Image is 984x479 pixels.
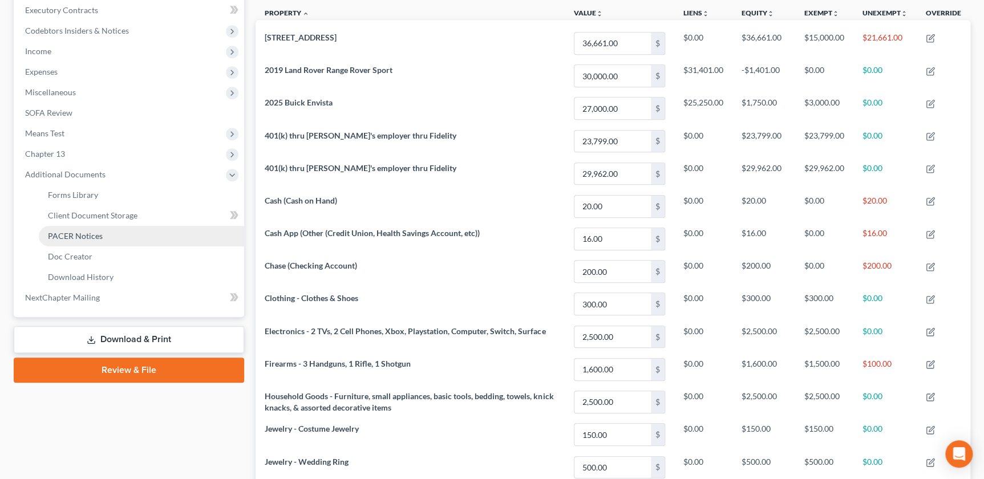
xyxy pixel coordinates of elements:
[742,9,774,17] a: Equityunfold_more
[862,9,908,17] a: Unexemptunfold_more
[574,196,651,217] input: 0.00
[265,293,358,303] span: Clothing - Clothes & Shoes
[767,10,774,17] i: unfold_more
[795,385,853,418] td: $2,500.00
[732,125,795,157] td: $23,799.00
[25,87,76,97] span: Miscellaneous
[48,272,114,282] span: Download History
[574,424,651,445] input: 0.00
[674,92,732,125] td: $25,250.00
[674,59,732,92] td: $31,401.00
[651,424,665,445] div: $
[917,2,970,27] th: Override
[674,27,732,59] td: $0.00
[14,358,244,383] a: Review & File
[265,163,456,173] span: 401(k) thru [PERSON_NAME]'s employer thru Fidelity
[25,169,106,179] span: Additional Documents
[265,65,392,75] span: 2019 Land Rover Range Rover Sport
[651,457,665,478] div: $
[574,261,651,282] input: 0.00
[574,228,651,250] input: 0.00
[265,457,349,466] span: Jewelry - Wedding Ring
[853,125,917,157] td: $0.00
[732,320,795,353] td: $2,500.00
[901,10,908,17] i: unfold_more
[39,205,244,226] a: Client Document Storage
[16,103,244,123] a: SOFA Review
[832,10,839,17] i: unfold_more
[651,293,665,315] div: $
[265,9,309,17] a: Property expand_less
[732,288,795,320] td: $300.00
[25,46,51,56] span: Income
[39,226,244,246] a: PACER Notices
[853,320,917,353] td: $0.00
[265,359,411,368] span: Firearms - 3 Handguns, 1 Rifle, 1 Shotgun
[651,391,665,413] div: $
[732,255,795,288] td: $200.00
[265,326,545,336] span: Electronics - 2 TVs, 2 Cell Phones, Xbox, Playstation, Computer, Switch, Surface
[853,288,917,320] td: $0.00
[574,457,651,478] input: 0.00
[795,125,853,157] td: $23,799.00
[39,246,244,267] a: Doc Creator
[674,385,732,418] td: $0.00
[25,67,58,76] span: Expenses
[853,59,917,92] td: $0.00
[651,65,665,87] div: $
[574,131,651,152] input: 0.00
[25,26,129,35] span: Codebtors Insiders & Notices
[674,353,732,385] td: $0.00
[674,255,732,288] td: $0.00
[702,10,709,17] i: unfold_more
[732,190,795,222] td: $20.00
[651,261,665,282] div: $
[574,33,651,54] input: 0.00
[651,196,665,217] div: $
[265,98,333,107] span: 2025 Buick Envista
[945,440,973,468] div: Open Intercom Messenger
[596,10,603,17] i: unfold_more
[674,222,732,255] td: $0.00
[732,353,795,385] td: $1,600.00
[795,288,853,320] td: $300.00
[674,419,732,451] td: $0.00
[674,320,732,353] td: $0.00
[25,5,98,15] span: Executory Contracts
[853,27,917,59] td: $21,661.00
[39,267,244,287] a: Download History
[48,231,103,241] span: PACER Notices
[853,353,917,385] td: $100.00
[48,190,98,200] span: Forms Library
[853,157,917,190] td: $0.00
[674,157,732,190] td: $0.00
[651,33,665,54] div: $
[574,9,603,17] a: Valueunfold_more
[574,359,651,380] input: 0.00
[795,59,853,92] td: $0.00
[732,385,795,418] td: $2,500.00
[48,251,92,261] span: Doc Creator
[732,222,795,255] td: $16.00
[651,131,665,152] div: $
[804,9,839,17] a: Exemptunfold_more
[574,98,651,119] input: 0.00
[39,185,244,205] a: Forms Library
[853,222,917,255] td: $16.00
[853,385,917,418] td: $0.00
[265,261,357,270] span: Chase (Checking Account)
[25,128,64,138] span: Means Test
[574,326,651,348] input: 0.00
[265,33,337,42] span: [STREET_ADDRESS]
[853,92,917,125] td: $0.00
[732,92,795,125] td: $1,750.00
[732,27,795,59] td: $36,661.00
[265,391,553,412] span: Household Goods - Furniture, small appliances, basic tools, bedding, towels, knick knacks, & asso...
[25,149,65,159] span: Chapter 13
[674,288,732,320] td: $0.00
[48,210,137,220] span: Client Document Storage
[16,287,244,308] a: NextChapter Mailing
[795,419,853,451] td: $150.00
[574,293,651,315] input: 0.00
[674,125,732,157] td: $0.00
